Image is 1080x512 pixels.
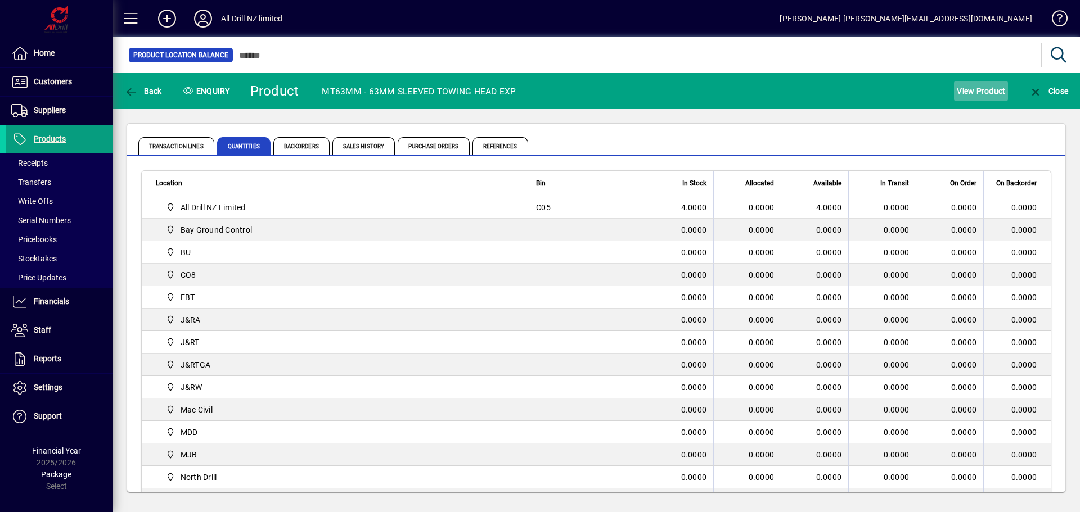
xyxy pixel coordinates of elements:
[983,354,1051,376] td: 0.0000
[6,39,112,67] a: Home
[884,360,910,369] span: 0.0000
[174,82,242,100] div: Enquiry
[951,337,977,348] span: 0.0000
[472,137,528,155] span: References
[646,354,713,376] td: 0.0000
[6,345,112,373] a: Reports
[884,473,910,482] span: 0.0000
[749,473,775,482] span: 0.0000
[161,336,516,349] span: J&RT
[217,137,271,155] span: Quantities
[34,48,55,57] span: Home
[781,466,848,488] td: 0.0000
[6,97,112,125] a: Suppliers
[181,224,253,235] span: Bay Ground Control
[884,270,910,279] span: 0.0000
[161,268,516,282] span: CO8
[749,225,775,234] span: 0.0000
[34,297,69,306] span: Financials
[34,134,66,143] span: Products
[646,196,713,219] td: 4.0000
[6,374,112,402] a: Settings
[185,8,221,29] button: Profile
[161,403,516,416] span: Mac Civil
[781,488,848,511] td: 0.0000
[161,425,516,439] span: MDD
[161,358,516,371] span: J&RTGA
[983,264,1051,286] td: 0.0000
[983,421,1051,443] td: 0.0000
[781,376,848,398] td: 0.0000
[133,49,228,61] span: Product Location Balance
[41,470,71,479] span: Package
[983,398,1051,421] td: 0.0000
[34,325,51,334] span: Staff
[6,288,112,316] a: Financials
[983,196,1051,219] td: 0.0000
[646,421,713,443] td: 0.0000
[161,470,516,484] span: North Drill
[161,246,516,259] span: BU
[884,383,910,392] span: 0.0000
[34,106,66,115] span: Suppliers
[749,360,775,369] span: 0.0000
[181,449,197,460] span: MJB
[749,203,775,212] span: 0.0000
[951,202,977,213] span: 0.0000
[181,247,191,258] span: BU
[6,249,112,268] a: Stocktakes
[121,81,165,101] button: Back
[34,383,62,392] span: Settings
[682,177,706,189] span: In Stock
[181,427,198,438] span: MDD
[749,338,775,347] span: 0.0000
[161,201,516,214] span: All Drill NZ Limited
[781,443,848,466] td: 0.0000
[646,488,713,511] td: 2.0000
[884,405,910,414] span: 0.0000
[332,137,395,155] span: Sales History
[181,292,195,303] span: EBT
[156,177,182,189] span: Location
[983,309,1051,331] td: 0.0000
[951,224,977,235] span: 0.0000
[11,273,66,282] span: Price Updates
[983,331,1051,354] td: 0.0000
[646,443,713,466] td: 0.0000
[781,421,848,443] td: 0.0000
[6,173,112,192] a: Transfers
[34,77,72,86] span: Customers
[11,158,48,167] span: Receipts
[983,466,1051,488] td: 0.0000
[884,225,910,234] span: 0.0000
[11,235,57,244] span: Pricebooks
[954,81,1008,101] button: View Product
[1026,81,1071,101] button: Close
[983,286,1051,309] td: 0.0000
[781,241,848,264] td: 0.0000
[529,196,646,219] td: C05
[983,241,1051,264] td: 0.0000
[983,219,1051,241] td: 0.0000
[983,376,1051,398] td: 0.0000
[749,450,775,459] span: 0.0000
[951,292,977,303] span: 0.0000
[149,8,185,29] button: Add
[161,313,516,327] span: J&RA
[11,178,51,187] span: Transfers
[112,81,174,101] app-page-header-button: Back
[646,309,713,331] td: 0.0000
[181,202,246,213] span: All Drill NZ Limited
[322,83,516,101] div: MT63MM - 63MM SLEEVED TOWING HEAD EXP
[250,82,299,100] div: Product
[749,293,775,302] span: 0.0000
[398,137,470,155] span: Purchase Orders
[781,309,848,331] td: 0.0000
[749,428,775,437] span: 0.0000
[161,291,516,304] span: EBT
[1043,2,1066,39] a: Knowledge Base
[6,402,112,431] a: Support
[781,331,848,354] td: 0.0000
[646,264,713,286] td: 0.0000
[781,196,848,219] td: 4.0000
